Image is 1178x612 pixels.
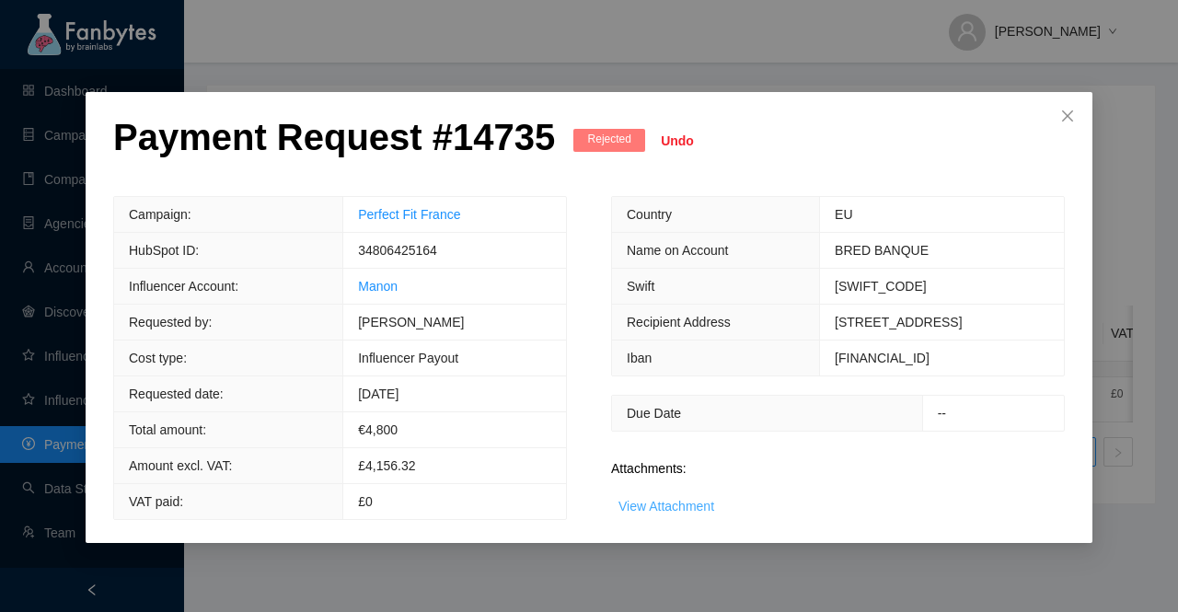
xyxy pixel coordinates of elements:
span: Requested by: [129,315,212,329]
span: [PERSON_NAME] [358,315,464,329]
span: -- [938,406,946,421]
span: Amount excl. VAT: [129,458,232,473]
span: Requested date: [129,387,224,401]
span: EU [835,207,852,222]
span: Name on Account [627,243,729,258]
button: Close [1043,92,1092,142]
span: 34806425164 [358,243,437,258]
p: Payment Request # 14735 [113,115,555,159]
span: VAT paid: [129,494,183,509]
span: £4,156.32 [358,458,415,473]
span: Cost type: [129,351,187,365]
span: close [1060,109,1075,123]
span: [STREET_ADDRESS] [835,315,962,329]
a: View Attachment [618,499,714,514]
button: Undo [647,126,708,156]
span: Rejected [573,129,645,152]
span: Country [627,207,672,222]
span: Due Date [627,406,681,421]
span: £0 [358,494,373,509]
span: Iban [627,351,652,365]
span: [FINANCIAL_ID] [835,351,930,365]
a: Perfect Fit France [358,207,460,222]
span: Swift [627,279,654,294]
span: [SWIFT_CODE] [835,279,927,294]
span: BRED BANQUE [835,243,929,258]
span: Total amount: [129,422,206,437]
span: [DATE] [358,387,398,401]
span: Influencer Payout [358,351,458,365]
span: € 4,800 [358,422,398,437]
span: Influencer Account: [129,279,238,294]
span: Recipient Address [627,315,731,329]
span: Campaign: [129,207,191,222]
span: HubSpot ID: [129,243,199,258]
span: Undo [661,131,694,151]
a: Manon [358,279,398,294]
